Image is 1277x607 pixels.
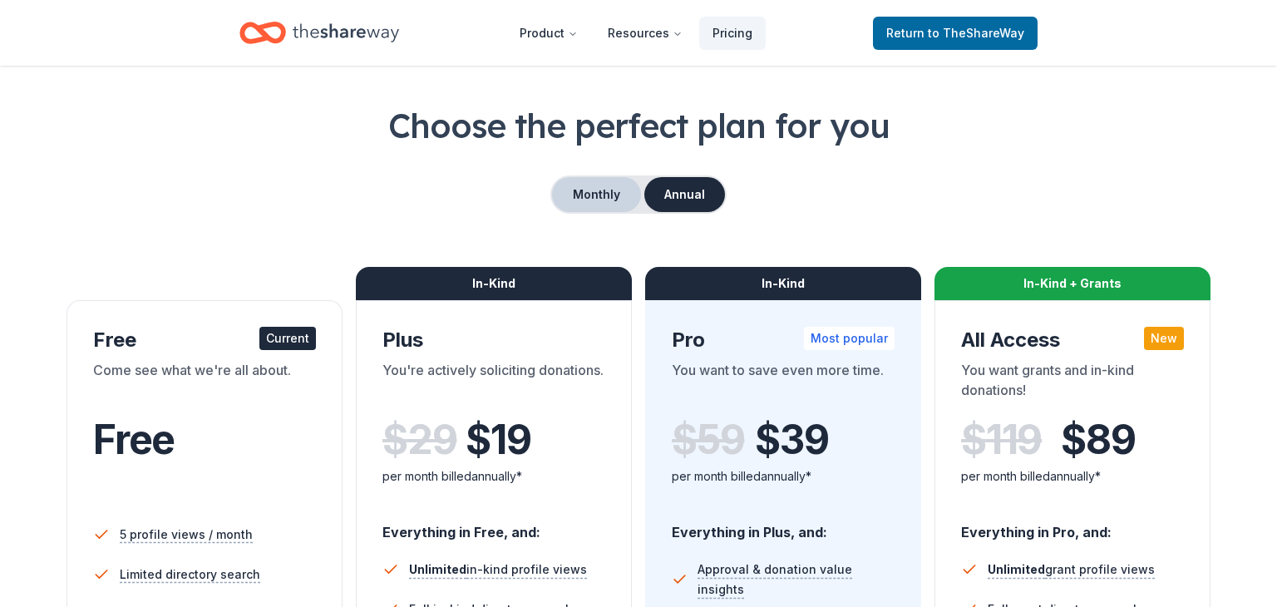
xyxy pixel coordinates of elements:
button: Resources [594,17,696,50]
div: per month billed annually* [382,466,605,486]
div: In-Kind [356,267,632,300]
div: Free [93,327,316,353]
button: Product [506,17,591,50]
span: Approval & donation value insights [698,560,895,600]
div: You want grants and in-kind donations! [961,360,1184,407]
span: Return [886,23,1024,43]
button: Monthly [552,177,641,212]
span: grant profile views [988,562,1155,576]
div: per month billed annually* [672,466,895,486]
span: Free [93,415,175,464]
div: In-Kind + Grants [934,267,1210,300]
span: Unlimited [988,562,1045,576]
div: New [1144,327,1184,350]
a: Pricing [699,17,766,50]
span: Unlimited [409,562,466,576]
nav: Main [506,13,766,52]
div: Plus [382,327,605,353]
span: 5 profile views / month [120,525,253,545]
div: Most popular [804,327,895,350]
div: In-Kind [645,267,921,300]
span: $ 39 [755,417,828,463]
div: You're actively soliciting donations. [382,360,605,407]
span: to TheShareWay [928,26,1024,40]
div: Pro [672,327,895,353]
div: Everything in Plus, and: [672,508,895,543]
div: per month billed annually* [961,466,1184,486]
a: Returnto TheShareWay [873,17,1038,50]
div: Current [259,327,316,350]
span: in-kind profile views [409,562,587,576]
div: Come see what we're all about. [93,360,316,407]
div: All Access [961,327,1184,353]
div: Everything in Free, and: [382,508,605,543]
span: Limited directory search [120,565,260,585]
a: Home [239,13,399,52]
h1: Choose the perfect plan for you [67,102,1210,149]
div: Everything in Pro, and: [961,508,1184,543]
span: $ 89 [1061,417,1135,463]
span: $ 19 [466,417,530,463]
button: Annual [644,177,725,212]
div: You want to save even more time. [672,360,895,407]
